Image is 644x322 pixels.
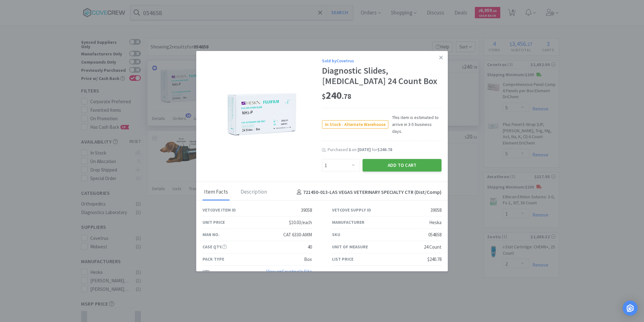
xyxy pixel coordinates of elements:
h4: 721450-013 - LAS VEGAS VETERINARY SPECIALTY CTR (Dist/Comp) [294,188,441,196]
div: 40 [308,243,312,251]
span: 240 [322,89,351,102]
div: Item Facts [203,184,230,200]
div: Open Intercom Messenger [623,301,638,316]
span: This item is estimated to arrive in 3-5 business days. [388,114,441,135]
div: Manufacturer [332,219,364,226]
div: Diagnostic Slides, [MEDICAL_DATA] 24 Count Box [322,65,441,87]
a: View onCovetrus's Site [266,268,312,274]
span: . 78 [342,92,351,101]
div: Heska [429,219,441,226]
div: Unit of Measure [332,243,368,250]
div: Unit Price [203,219,225,226]
img: 376535b2535a4775895f7892a7aacf80_39058.png [223,91,302,138]
button: Add to Cart [363,159,441,172]
span: $ [322,92,326,101]
div: Man No. [203,231,219,238]
span: $240.78 [377,147,392,152]
div: 054658 [428,231,441,239]
div: Case Qty. [203,243,227,250]
div: 24 Count [424,243,441,251]
div: Purchased on for [328,147,441,153]
div: Sold by Covetrus [322,57,441,64]
div: SKU [332,231,340,238]
div: 39058 [430,206,441,214]
span: 1 [349,147,351,152]
div: 39058 [301,206,312,214]
div: $10.03/each [289,219,312,226]
div: $240.78 [427,256,441,263]
div: Vetcove Item ID [203,206,236,213]
div: Pack Type [203,256,224,263]
div: List Price [332,256,353,263]
div: Vetcove Supply ID [332,206,371,213]
div: Box [304,256,312,263]
div: CAT 6330-AMM [283,231,312,239]
span: In Stock - Alternate Warehouse [322,121,388,128]
div: Description [239,184,269,200]
span: [DATE] [358,147,371,152]
div: URL [203,268,210,275]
